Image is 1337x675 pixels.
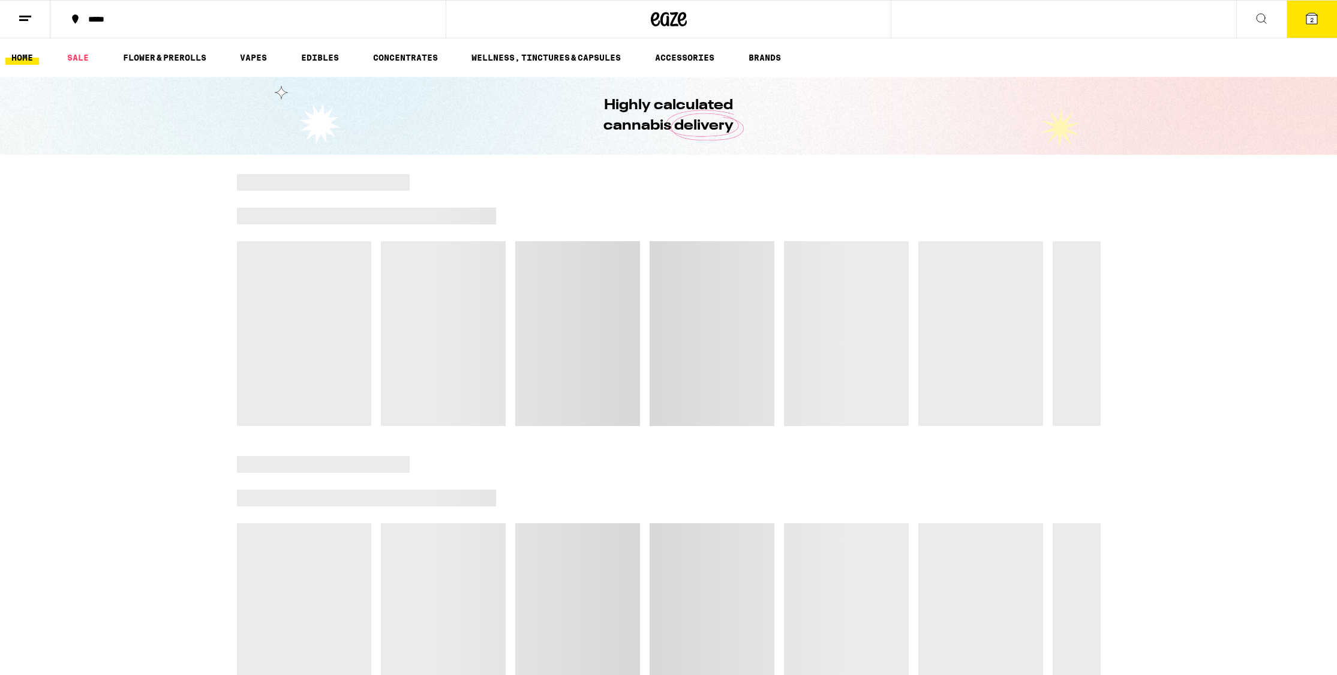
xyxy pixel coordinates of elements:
[649,50,720,65] a: ACCESSORIES
[743,50,787,65] a: BRANDS
[1287,1,1337,38] button: 2
[1310,16,1314,23] span: 2
[295,50,345,65] a: EDIBLES
[117,50,212,65] a: FLOWER & PREROLLS
[570,95,768,136] h1: Highly calculated cannabis delivery
[234,50,273,65] a: VAPES
[61,50,95,65] a: SALE
[5,50,39,65] a: HOME
[465,50,627,65] a: WELLNESS, TINCTURES & CAPSULES
[367,50,444,65] a: CONCENTRATES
